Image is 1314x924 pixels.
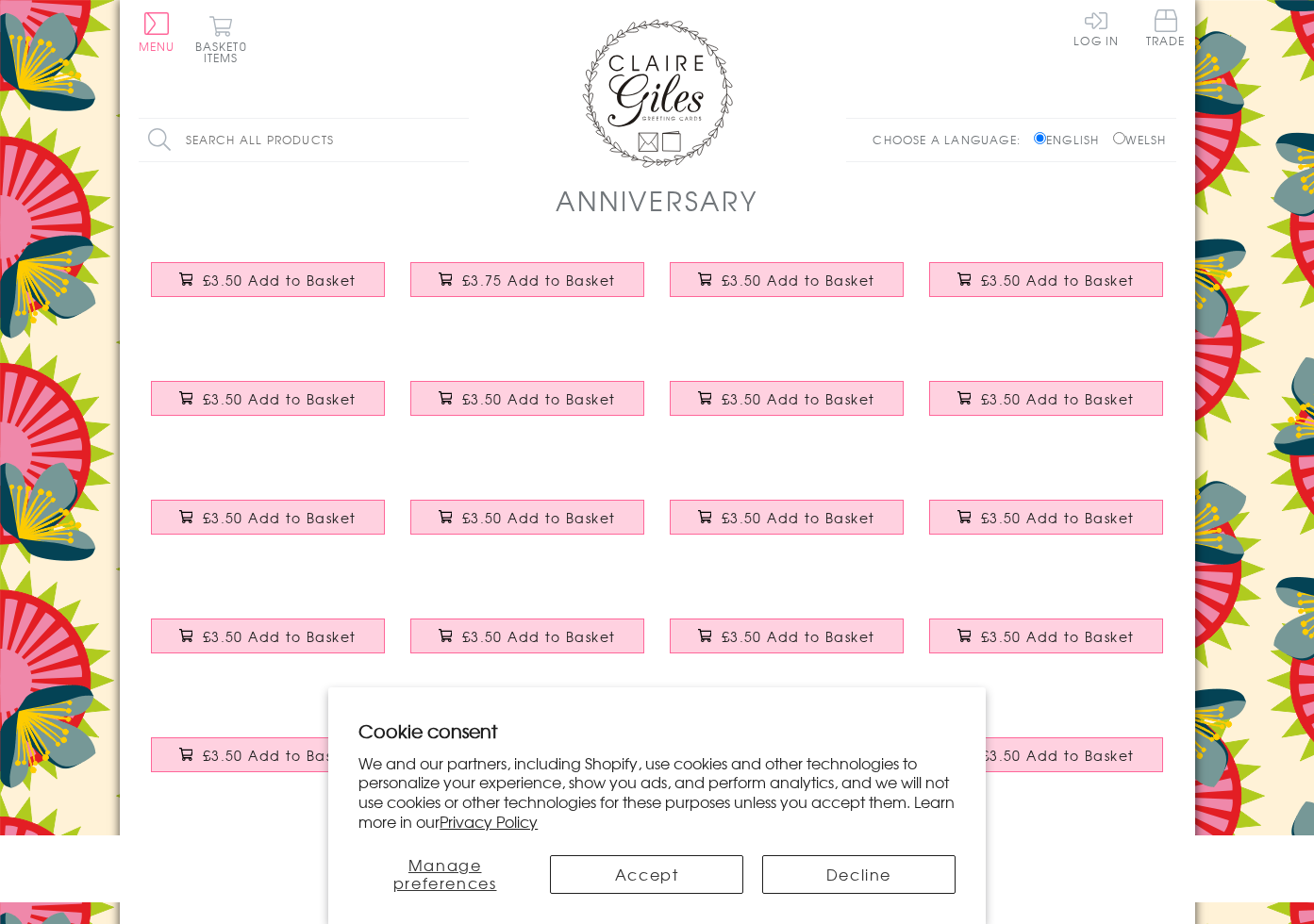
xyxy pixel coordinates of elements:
[203,271,357,289] span: £3.50 Add to Basket
[139,248,398,329] a: Wedding Card, Mr & Mrs Awesome, blue block letters, with gold foil £3.50 Add to Basket
[657,367,917,448] a: Wedding Card, Flowers, Mum and Step Dad Happy Anniversary £3.50 Add to Basket
[657,604,917,685] a: Wedding Card, Dots, Pearl Wedding Anniversary £3.50 Add to Basket
[670,619,904,653] button: £3.50 Add to Basket
[139,367,398,448] a: Wife Wedding Anniverary Card, Pink Heart, fabric butterfly Embellished £3.50 Add to Basket
[981,389,1135,408] span: £3.50 Add to Basket
[670,500,904,535] button: £3.50 Add to Basket
[204,38,247,66] span: 0 items
[550,855,743,894] button: Accept
[657,248,917,329] a: Wedding Card, Heart, Happy Anniversary, embellished with a fabric butterfly £3.50 Add to Basket
[462,271,616,289] span: £3.75 Add to Basket
[410,619,644,653] button: £3.50 Add to Basket
[139,486,398,567] a: Wedding Anniversary Card, son and daughter-in-law, fabric butterfly embellished £3.50 Add to Basket
[670,381,904,416] button: £3.50 Add to Basket
[917,486,1176,567] a: 10th Wedding Anniversary Card, Congratulations, fabric butterfly Embellished £3.50 Add to Basket
[917,723,1176,804] a: Wedding Card, Gold Flowers, Golden Wedding Anniversary £3.50 Add to Basket
[462,508,616,527] span: £3.50 Add to Basket
[582,19,733,168] img: Claire Giles Greetings Cards
[203,389,357,408] span: £3.50 Add to Basket
[1073,9,1119,46] a: Log In
[139,12,175,52] button: Menu
[981,746,1135,765] span: £3.50 Add to Basket
[398,486,657,567] a: 1st Wedding Anniversary Card, Silver Heart, fabric butterfly Embellished £3.50 Add to Basket
[358,718,956,744] h2: Cookie consent
[929,262,1163,297] button: £3.50 Add to Basket
[151,619,385,653] button: £3.50 Add to Basket
[929,381,1163,416] button: £3.50 Add to Basket
[1034,131,1108,148] label: English
[398,604,657,685] a: Silver Wedding Anniversary Card, Silver Heart, fabric butterfly Embellished £3.50 Add to Basket
[657,486,917,567] a: 5th Wedding Anniversary Card, Congratulations, fabric butterfly Embellished £3.50 Add to Basket
[722,508,875,527] span: £3.50 Add to Basket
[929,737,1163,772] button: £3.50 Add to Basket
[917,367,1176,448] a: Wedding Anniversary Card, Daughter and Son-in-law, fabric butterfly Embellished £3.50 Add to Basket
[139,119,469,161] input: Search all products
[151,500,385,535] button: £3.50 Add to Basket
[762,855,956,894] button: Decline
[139,604,398,685] a: Wedding Card, Flowers, Silver Wedding Anniversary £3.50 Add to Basket
[981,627,1135,646] span: £3.50 Add to Basket
[917,248,1176,329] a: Wedding Card, Heart, Beautiful Wife Anniversary £3.50 Add to Basket
[151,381,385,416] button: £3.50 Add to Basket
[1113,131,1167,148] label: Welsh
[722,627,875,646] span: £3.50 Add to Basket
[398,248,657,329] a: Wedding Card, Flower Circle, Happy Anniversary, Embellished with pompoms £3.75 Add to Basket
[410,500,644,535] button: £3.50 Add to Basket
[556,181,757,220] h1: Anniversary
[1146,9,1186,50] a: Trade
[358,753,956,832] p: We and our partners, including Shopify, use cookies and other technologies to personalize your ex...
[203,627,357,646] span: £3.50 Add to Basket
[410,381,644,416] button: £3.50 Add to Basket
[722,389,875,408] span: £3.50 Add to Basket
[1034,132,1046,144] input: English
[139,38,175,55] span: Menu
[398,367,657,448] a: Husband Wedding Anniversary Card, Blue Heart, Embellished with a padded star £3.50 Add to Basket
[722,271,875,289] span: £3.50 Add to Basket
[670,262,904,297] button: £3.50 Add to Basket
[151,737,385,772] button: £3.50 Add to Basket
[151,262,385,297] button: £3.50 Add to Basket
[440,810,538,833] a: Privacy Policy
[462,389,616,408] span: £3.50 Add to Basket
[203,508,357,527] span: £3.50 Add to Basket
[981,271,1135,289] span: £3.50 Add to Basket
[1113,132,1125,144] input: Welsh
[929,500,1163,535] button: £3.50 Add to Basket
[139,723,398,804] a: Wedding Card, Hearts, Ruby Wedding Anniversary £3.50 Add to Basket
[917,604,1176,685] a: Wedding Card, Gold Heart, Congratulations on your pearl Anniversary £3.50 Add to Basket
[203,746,357,765] span: £3.50 Add to Basket
[410,262,644,297] button: £3.75 Add to Basket
[873,131,1030,148] p: Choose a language:
[195,15,247,63] button: Basket0 items
[929,619,1163,653] button: £3.50 Add to Basket
[393,853,497,894] span: Manage preferences
[981,508,1135,527] span: £3.50 Add to Basket
[358,855,531,894] button: Manage preferences
[450,119,469,161] input: Search
[462,627,616,646] span: £3.50 Add to Basket
[1146,9,1186,46] span: Trade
